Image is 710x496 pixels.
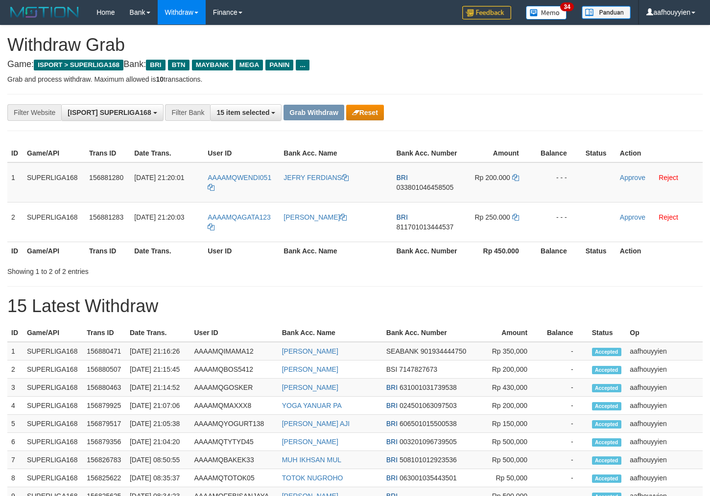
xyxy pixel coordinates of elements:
span: BRI [386,474,398,482]
a: Copy 250000 to clipboard [512,213,519,221]
th: ID [7,144,23,162]
span: BRI [386,456,398,464]
td: AAAAMQTYTYD45 [190,433,278,451]
td: 2 [7,202,23,242]
img: Button%20Memo.svg [526,6,567,20]
span: Accepted [592,366,621,374]
td: Rp 200,000 [476,361,542,379]
span: Copy 606501015500538 to clipboard [400,420,457,428]
td: [DATE] 08:35:37 [126,469,190,487]
th: Bank Acc. Name [280,144,392,162]
th: Status [588,324,626,342]
th: Date Trans. [126,324,190,342]
a: [PERSON_NAME] [284,213,347,221]
th: Trans ID [83,324,126,342]
a: Copy 200000 to clipboard [512,174,519,181]
span: BRI [386,438,398,446]
a: AAAAMQWENDI051 [208,174,271,191]
span: Copy 508101012923536 to clipboard [400,456,457,464]
td: aafhouyyien [626,415,703,433]
td: SUPERLIGA168 [23,397,83,415]
td: - - - [534,202,582,242]
td: Rp 430,000 [476,379,542,397]
h1: Withdraw Grab [7,35,703,55]
td: AAAAMQYOGURT138 [190,415,278,433]
strong: 10 [156,75,164,83]
th: Bank Acc. Name [278,324,382,342]
span: SEABANK [386,347,419,355]
th: Status [582,242,616,260]
td: - [542,451,588,469]
th: Bank Acc. Number [382,324,476,342]
a: YOGA YANUAR PA [282,402,342,409]
th: ID [7,242,23,260]
h1: 15 Latest Withdraw [7,296,703,316]
td: AAAAMQBAKEK33 [190,451,278,469]
td: aafhouyyien [626,342,703,361]
td: Rp 150,000 [476,415,542,433]
div: Showing 1 to 2 of 2 entries [7,263,288,276]
td: 156880471 [83,342,126,361]
td: 2 [7,361,23,379]
div: Filter Website [7,104,61,121]
span: BRI [397,213,408,221]
span: AAAAMQAGATA123 [208,213,271,221]
td: [DATE] 21:16:26 [126,342,190,361]
td: 1 [7,162,23,203]
td: SUPERLIGA168 [23,451,83,469]
td: 6 [7,433,23,451]
td: 7 [7,451,23,469]
th: User ID [190,324,278,342]
a: TOTOK NUGROHO [282,474,343,482]
span: BRI [146,60,165,70]
td: aafhouyyien [626,379,703,397]
td: - [542,342,588,361]
span: 34 [560,2,573,11]
th: Balance [534,144,582,162]
span: Accepted [592,438,621,447]
th: Status [582,144,616,162]
td: 5 [7,415,23,433]
span: [DATE] 21:20:01 [134,174,184,181]
td: 3 [7,379,23,397]
td: - [542,397,588,415]
a: [PERSON_NAME] [282,365,338,373]
span: [DATE] 21:20:03 [134,213,184,221]
a: MUH IKHSAN MUL [282,456,341,464]
td: 156880507 [83,361,126,379]
td: SUPERLIGA168 [23,433,83,451]
span: [ISPORT] SUPERLIGA168 [68,109,151,116]
td: 156879925 [83,397,126,415]
td: - [542,415,588,433]
span: ... [296,60,309,70]
td: SUPERLIGA168 [23,379,83,397]
span: Copy 631001031739538 to clipboard [400,383,457,391]
a: Reject [659,174,678,181]
td: aafhouyyien [626,433,703,451]
th: Bank Acc. Name [280,242,392,260]
a: Approve [620,213,645,221]
th: User ID [204,144,280,162]
span: Copy 901934444750 to clipboard [421,347,466,355]
span: BRI [386,383,398,391]
th: Game/API [23,144,85,162]
span: MEGA [236,60,263,70]
th: Action [616,242,703,260]
td: 156879517 [83,415,126,433]
td: SUPERLIGA168 [23,342,83,361]
td: 156880463 [83,379,126,397]
a: [PERSON_NAME] AJI [282,420,350,428]
th: Trans ID [85,144,130,162]
td: AAAAMQGOSKER [190,379,278,397]
span: Accepted [592,384,621,392]
a: [PERSON_NAME] [282,383,338,391]
th: Game/API [23,242,85,260]
span: 156881283 [89,213,123,221]
img: Feedback.jpg [462,6,511,20]
td: SUPERLIGA168 [23,202,85,242]
td: AAAAMQIMAMA12 [190,342,278,361]
a: Approve [620,174,645,181]
a: [PERSON_NAME] [282,438,338,446]
th: Trans ID [85,242,130,260]
th: Date Trans. [130,144,204,162]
